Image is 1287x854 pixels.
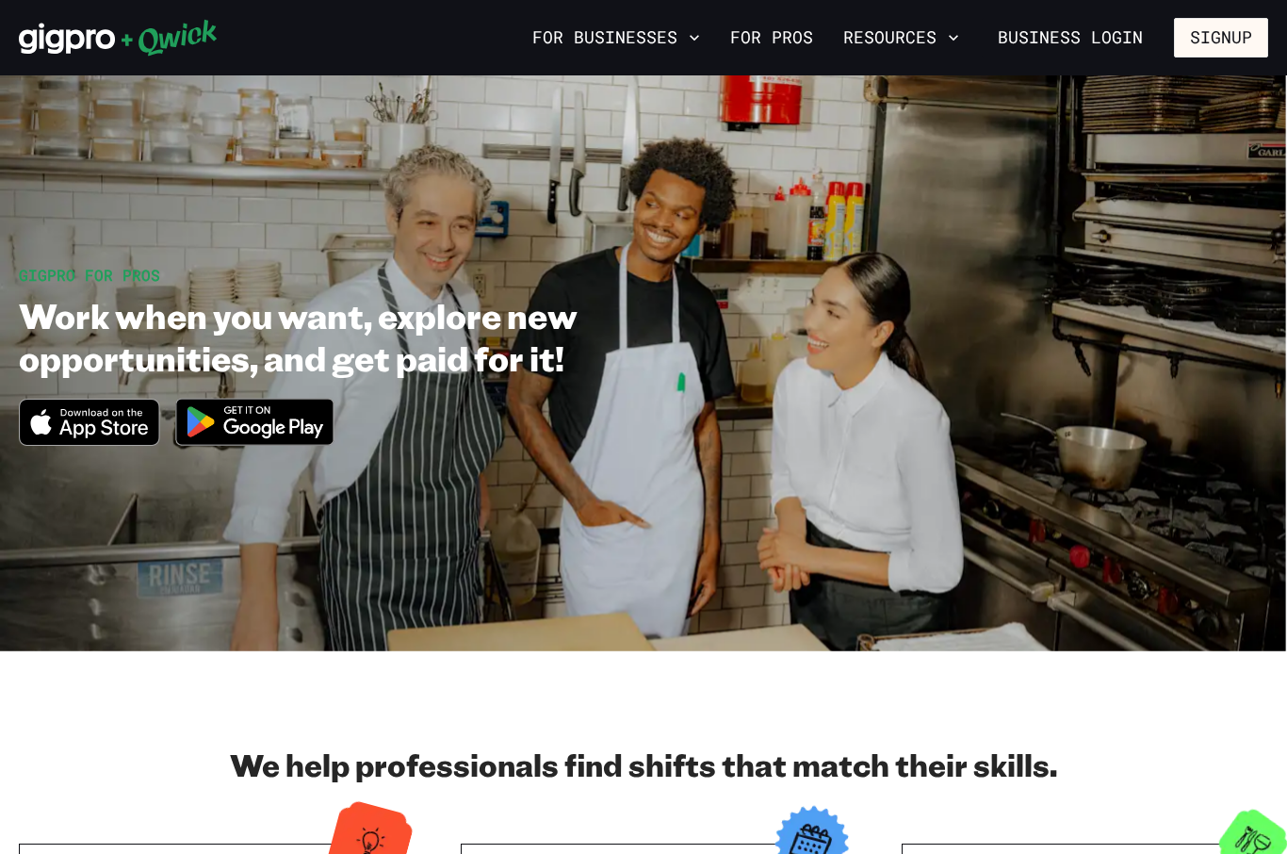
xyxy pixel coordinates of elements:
[19,746,1268,783] h2: We help professionals find shifts that match their skills.
[164,386,347,457] img: Get it on Google Play
[1174,18,1268,57] button: Signup
[836,22,967,54] button: Resources
[723,22,821,54] a: For Pros
[19,430,160,450] a: Download on the App Store
[19,294,769,379] h1: Work when you want, explore new opportunities, and get paid for it!
[525,22,708,54] button: For Businesses
[19,265,160,285] span: GIGPRO FOR PROS
[982,18,1159,57] a: Business Login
